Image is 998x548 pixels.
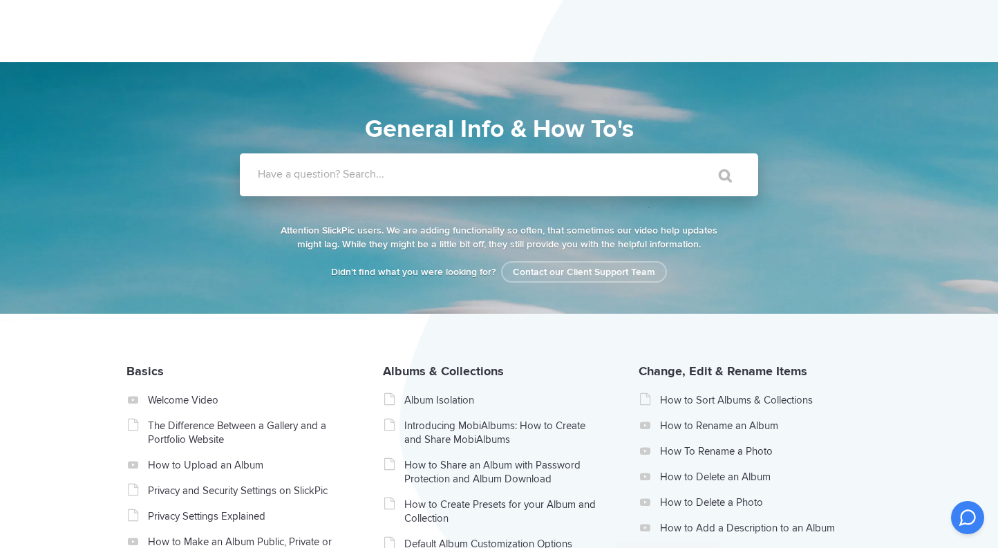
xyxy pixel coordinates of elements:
[660,521,856,535] a: How to Add a Description to an Album
[639,363,807,379] a: Change, Edit & Rename Items
[278,265,720,279] p: Didn't find what you were looking for?
[148,458,343,472] a: How to Upload an Album
[404,498,600,525] a: How to Create Presets for your Album and Collection
[404,458,600,486] a: How to Share an Album with Password Protection and Album Download
[660,495,856,509] a: How to Delete a Photo
[178,111,820,148] h1: General Info & How To's
[148,393,343,407] a: Welcome Video
[501,261,667,283] a: Contact our Client Support Team
[404,419,600,446] a: Introducing MobiAlbums: How to Create and Share MobiAlbums
[383,363,504,379] a: Albums & Collections
[404,393,600,407] a: Album Isolation
[660,444,856,458] a: How To Rename a Photo
[660,419,856,433] a: How to Rename an Album
[148,419,343,446] a: The Difference Between a Gallery and a Portfolio Website
[258,167,776,181] label: Have a question? Search...
[690,159,748,192] input: 
[660,393,856,407] a: How to Sort Albums & Collections
[126,363,164,379] a: Basics
[278,224,720,252] p: Attention SlickPic users. We are adding functionality so often, that sometimes our video help upd...
[148,484,343,498] a: Privacy and Security Settings on SlickPic
[660,470,856,484] a: How to Delete an Album
[148,509,343,523] a: Privacy Settings Explained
